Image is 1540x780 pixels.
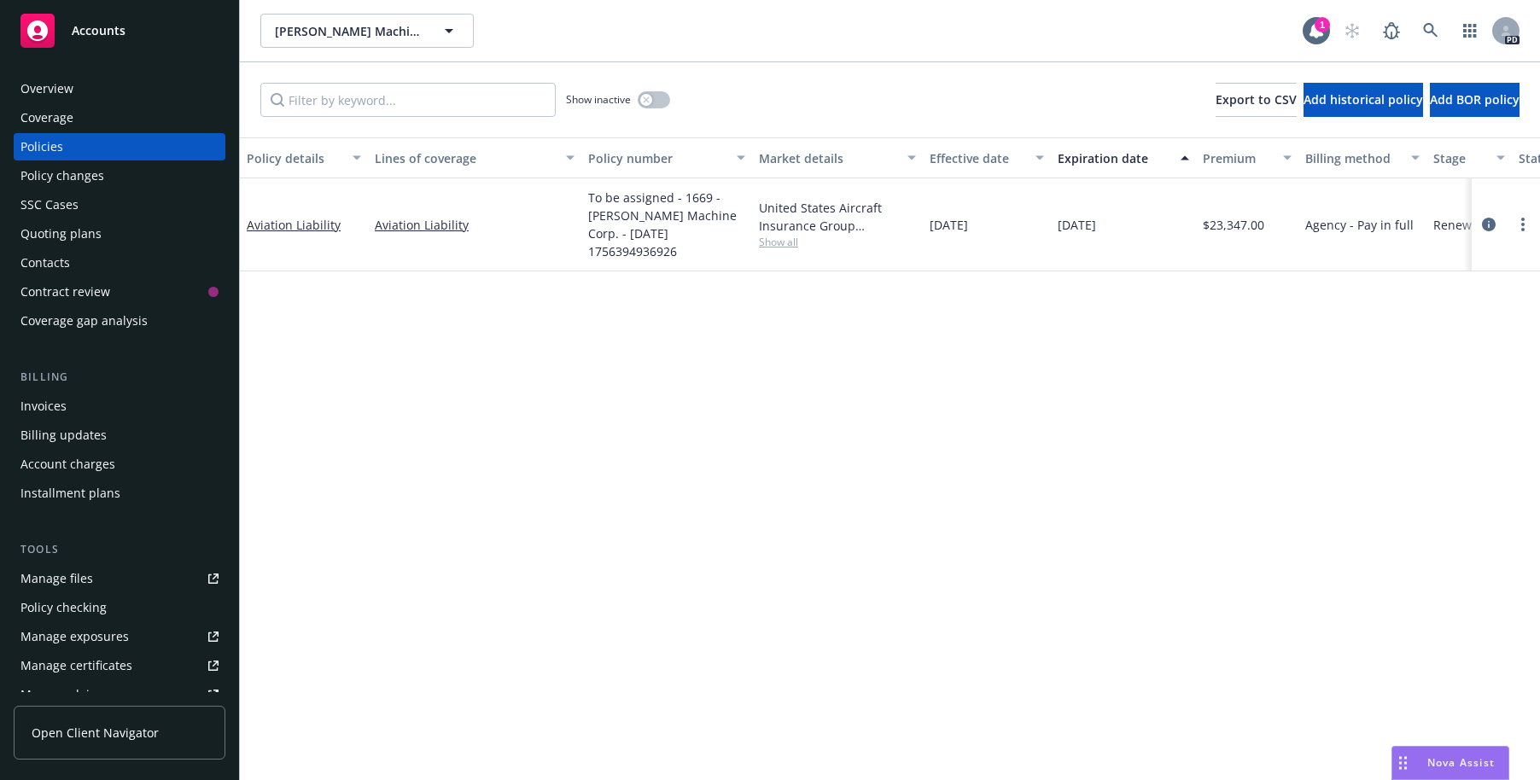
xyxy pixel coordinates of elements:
button: Add BOR policy [1430,83,1520,117]
div: Coverage gap analysis [20,307,148,335]
div: Account charges [20,451,115,478]
div: Premium [1203,149,1273,167]
a: Account charges [14,451,225,478]
div: Stage [1433,149,1486,167]
a: Manage certificates [14,652,225,679]
div: United States Aircraft Insurance Group ([GEOGRAPHIC_DATA]), United States Aircraft Insurance Grou... [759,199,916,235]
span: [DATE] [930,216,968,234]
span: Show all [759,235,916,249]
button: Premium [1196,137,1298,178]
div: Market details [759,149,897,167]
button: Policy number [581,137,752,178]
button: Expiration date [1051,137,1196,178]
span: Nova Assist [1427,755,1495,770]
a: Coverage gap analysis [14,307,225,335]
a: Contract review [14,278,225,306]
div: Contacts [20,249,70,276]
button: Market details [752,137,923,178]
div: SSC Cases [20,191,79,218]
span: Open Client Navigator [32,724,159,742]
div: 1 [1315,17,1330,32]
div: Contract review [20,278,110,306]
a: Manage exposures [14,623,225,650]
button: Add historical policy [1304,83,1423,117]
div: Manage certificates [20,652,132,679]
a: Invoices [14,393,225,420]
span: Show inactive [566,92,631,107]
a: Installment plans [14,480,225,507]
button: Billing method [1298,137,1426,178]
a: Policies [14,133,225,160]
div: Quoting plans [20,220,102,247]
div: Drag to move [1392,747,1414,779]
a: Start snowing [1335,14,1369,48]
span: [PERSON_NAME] Machine Corp. [275,22,423,40]
a: Aviation Liability [247,217,341,233]
a: Aviation Liability [375,216,575,234]
span: Renewal [1433,216,1482,234]
a: Report a Bug [1374,14,1409,48]
a: Coverage [14,104,225,131]
button: Policy details [240,137,368,178]
button: Lines of coverage [368,137,581,178]
input: Filter by keyword... [260,83,556,117]
a: Manage claims [14,681,225,708]
a: SSC Cases [14,191,225,218]
button: Export to CSV [1216,83,1297,117]
a: Policy checking [14,594,225,621]
div: Policy checking [20,594,107,621]
span: Export to CSV [1216,91,1297,108]
div: Policy details [247,149,342,167]
a: Accounts [14,7,225,55]
span: Agency - Pay in full [1305,216,1414,234]
span: [DATE] [1058,216,1096,234]
div: Lines of coverage [375,149,556,167]
a: Billing updates [14,422,225,449]
div: Billing method [1305,149,1401,167]
div: Policies [20,133,63,160]
div: Policy changes [20,162,104,189]
span: Accounts [72,24,125,38]
a: Overview [14,75,225,102]
div: Expiration date [1058,149,1170,167]
div: Manage files [20,565,93,592]
div: Invoices [20,393,67,420]
div: Effective date [930,149,1025,167]
a: Contacts [14,249,225,276]
a: circleInformation [1479,214,1499,235]
button: Nova Assist [1391,746,1509,780]
button: Effective date [923,137,1051,178]
div: Installment plans [20,480,120,507]
div: Policy number [588,149,726,167]
span: Add historical policy [1304,91,1423,108]
div: Coverage [20,104,73,131]
span: $23,347.00 [1203,216,1264,234]
button: Stage [1426,137,1512,178]
a: more [1513,214,1533,235]
a: Switch app [1453,14,1487,48]
div: Billing updates [20,422,107,449]
div: Overview [20,75,73,102]
a: Manage files [14,565,225,592]
div: Manage exposures [20,623,129,650]
div: Billing [14,369,225,386]
div: Manage claims [20,681,107,708]
span: Add BOR policy [1430,91,1520,108]
div: Tools [14,541,225,558]
button: [PERSON_NAME] Machine Corp. [260,14,474,48]
a: Policy changes [14,162,225,189]
a: Search [1414,14,1448,48]
a: Quoting plans [14,220,225,247]
span: To be assigned - 1669 - [PERSON_NAME] Machine Corp. - [DATE] 1756394936926 [588,189,745,260]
